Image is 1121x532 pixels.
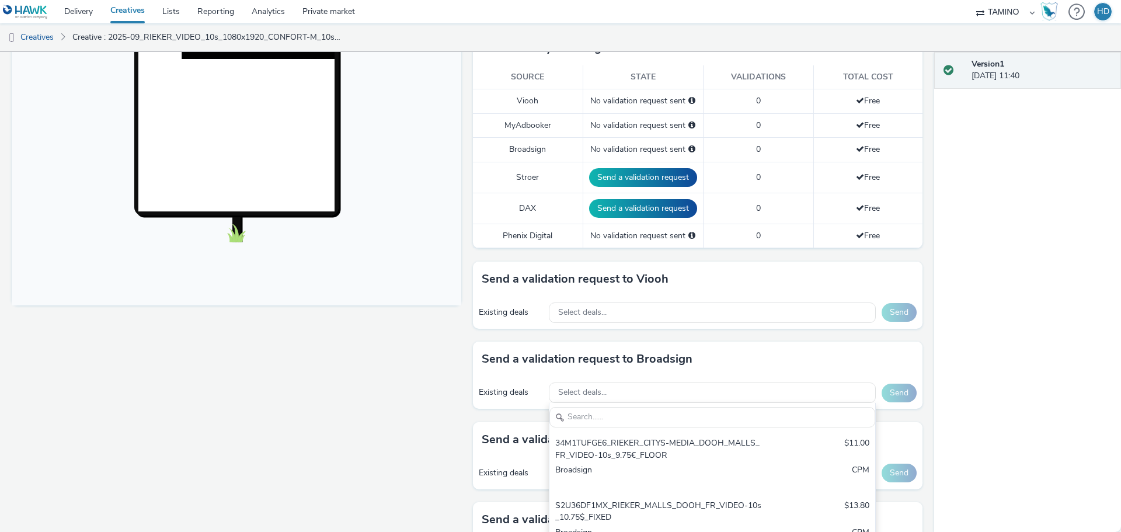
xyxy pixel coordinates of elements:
span: Free [856,144,880,155]
td: Stroer [473,162,583,193]
div: $11.00 [844,437,869,461]
div: [DATE] 11:40 [972,58,1112,82]
div: $13.80 [844,500,869,524]
div: Existing deals [479,387,543,398]
button: Send a validation request [589,168,697,187]
span: Select deals... [558,308,607,318]
span: Select deals... [558,388,607,398]
span: 0 [756,120,761,131]
span: 0 [756,144,761,155]
button: Send [882,464,917,482]
div: No validation request sent [589,230,697,242]
div: Please select a deal below and click on Send to send a validation request to Phenix Digital. [688,230,695,242]
a: Hawk Academy [1040,2,1063,21]
div: No validation request sent [589,120,697,131]
img: undefined Logo [3,5,48,19]
td: MyAdbooker [473,113,583,137]
a: Creative : 2025-09_RIEKER_VIDEO_10s_1080x1920_CONFORT-M_10s_V2 [67,23,347,51]
div: S2U36DF1MX_RIEKER_MALLS_DOOH_FR_VIDEO-10s_10.75$_FIXED [555,500,763,524]
div: Broadsign [555,464,763,488]
div: No validation request sent [589,95,697,107]
input: Search...... [549,407,875,427]
td: Viooh [473,89,583,113]
div: Existing deals [479,467,543,479]
span: Free [856,172,880,183]
h3: Send a validation request to MyAdbooker [482,431,707,448]
td: DAX [473,193,583,224]
div: CPM [852,464,869,488]
td: Broadsign [473,138,583,162]
button: Send [882,384,917,402]
div: Please select a deal below and click on Send to send a validation request to MyAdbooker. [688,120,695,131]
span: Free [856,120,880,131]
div: Please select a deal below and click on Send to send a validation request to Viooh. [688,95,695,107]
img: dooh [6,32,18,44]
div: Please select a deal below and click on Send to send a validation request to Broadsign. [688,144,695,155]
div: 34M1TUFGE6_RIEKER_CITYS-MEDIA_DOOH_MALLS_FR_VIDEO-10s_9.75€_FLOOR [555,437,763,461]
h3: Send a validation request to Viooh [482,270,669,288]
span: 0 [756,203,761,214]
span: 0 [756,172,761,183]
img: Hawk Academy [1040,2,1058,21]
th: Source [473,65,583,89]
span: Free [856,230,880,241]
th: State [583,65,703,89]
div: No validation request sent [589,144,697,155]
span: Free [856,203,880,214]
div: HD [1097,3,1109,20]
button: Send [882,303,917,322]
button: Send a validation request [589,199,697,218]
th: Total cost [813,65,922,89]
span: Free [856,95,880,106]
th: Validations [703,65,813,89]
strong: Version 1 [972,58,1004,69]
h3: Send a validation request to Broadsign [482,350,692,368]
span: 0 [756,230,761,241]
div: Existing deals [479,307,543,318]
span: 0 [756,95,761,106]
h3: Send a validation request to Phenix Digital [482,511,712,528]
td: Phenix Digital [473,224,583,248]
